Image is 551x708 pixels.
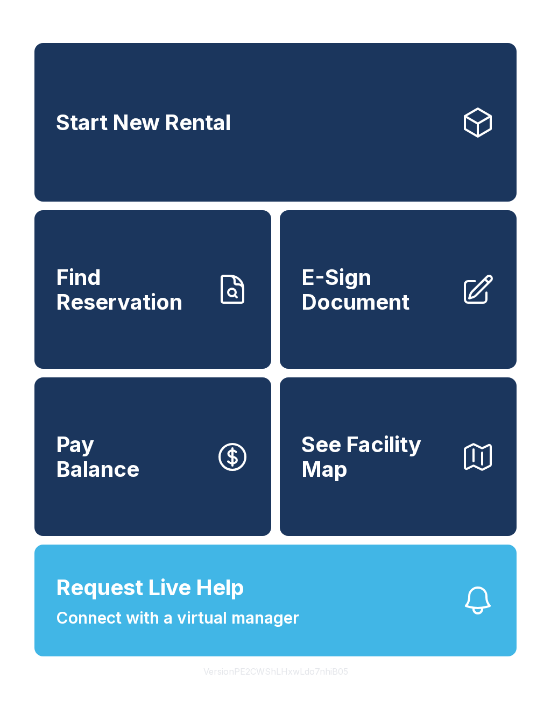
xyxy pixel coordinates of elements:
[301,265,452,314] span: E-Sign Document
[34,377,271,536] a: PayBalance
[34,545,517,656] button: Request Live HelpConnect with a virtual manager
[34,43,517,202] a: Start New Rental
[56,606,299,630] span: Connect with a virtual manager
[56,571,244,604] span: Request Live Help
[195,656,357,686] button: VersionPE2CWShLHxwLdo7nhiB05
[56,110,231,135] span: Start New Rental
[301,432,452,481] span: See Facility Map
[280,377,517,536] button: See Facility Map
[280,210,517,369] a: E-Sign Document
[56,432,139,481] span: Pay Balance
[34,210,271,369] a: Find Reservation
[56,265,207,314] span: Find Reservation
